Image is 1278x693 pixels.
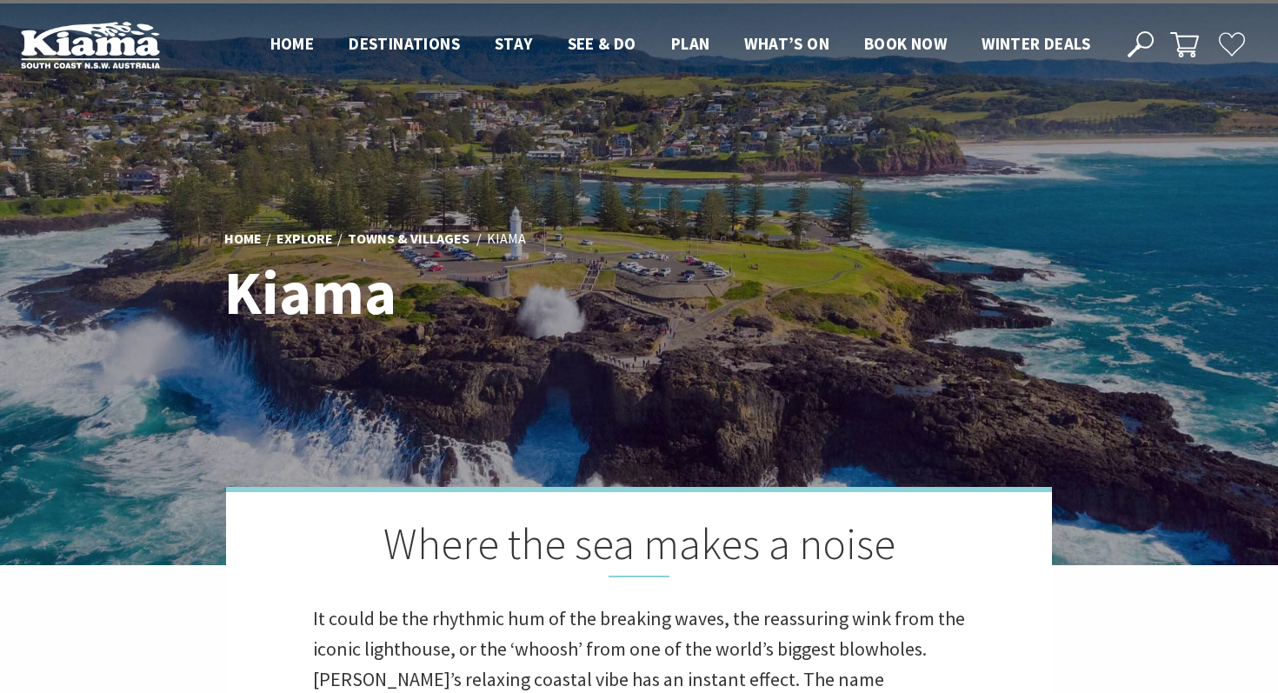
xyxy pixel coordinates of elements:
[224,259,716,326] h1: Kiama
[982,33,1090,54] span: Winter Deals
[495,33,533,54] span: Stay
[313,518,965,577] h2: Where the sea makes a noise
[671,33,710,54] span: Plan
[21,21,160,69] img: Kiama Logo
[568,33,636,54] span: See & Do
[744,33,829,54] span: What’s On
[487,228,526,250] li: Kiama
[349,33,460,54] span: Destinations
[253,30,1108,59] nav: Main Menu
[224,230,262,249] a: Home
[270,33,315,54] span: Home
[348,230,469,249] a: Towns & Villages
[276,230,333,249] a: Explore
[864,33,947,54] span: Book now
